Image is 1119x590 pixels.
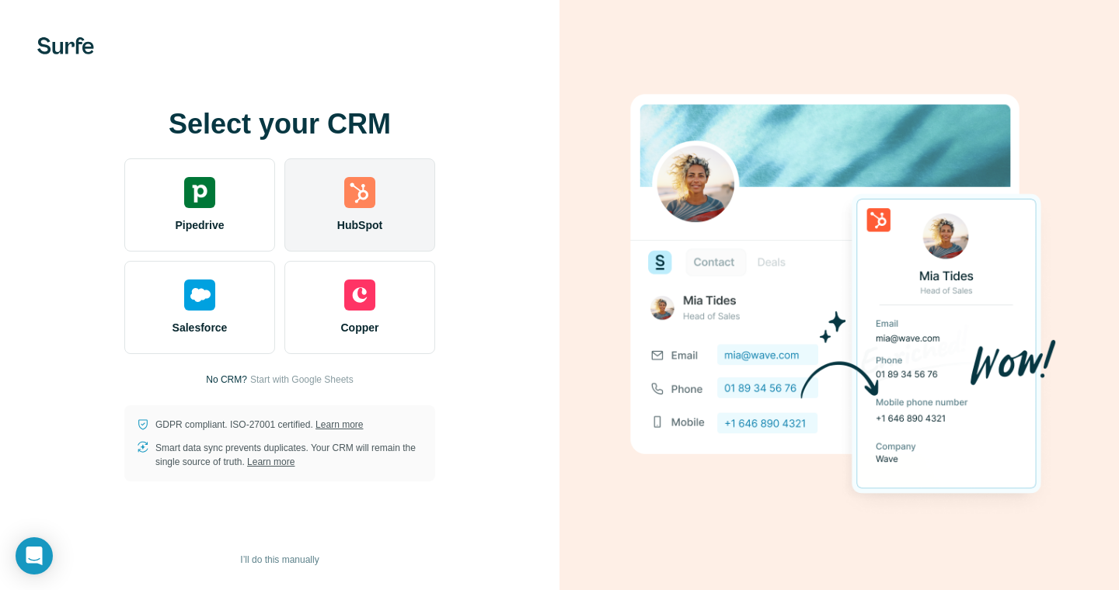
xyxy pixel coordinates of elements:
[175,217,224,233] span: Pipedrive
[250,373,354,387] button: Start with Google Sheets
[155,441,423,469] p: Smart data sync prevents duplicates. Your CRM will remain the single source of truth.
[622,70,1057,520] img: HUBSPOT image
[344,177,375,208] img: hubspot's logo
[155,418,363,432] p: GDPR compliant. ISO-27001 certified.
[240,553,319,567] span: I’ll do this manually
[337,217,382,233] span: HubSpot
[206,373,247,387] p: No CRM?
[344,279,375,311] img: copper's logo
[247,456,295,467] a: Learn more
[184,177,215,208] img: pipedrive's logo
[315,419,363,430] a: Learn more
[124,109,435,140] h1: Select your CRM
[16,537,53,574] div: Open Intercom Messenger
[341,320,379,335] span: Copper
[37,37,94,54] img: Surfe's logo
[184,279,215,311] img: salesforce's logo
[229,548,329,571] button: I’ll do this manually
[173,320,228,335] span: Salesforce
